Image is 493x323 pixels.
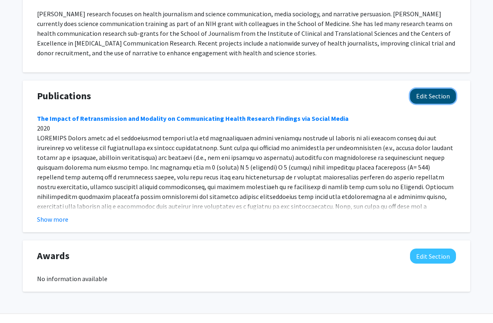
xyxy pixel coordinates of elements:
button: Edit Publications [410,89,456,104]
p: [PERSON_NAME] research focuses on health journalism and science communication, media sociology, a... [37,9,456,58]
button: Show more [37,214,68,224]
button: Edit Awards [410,249,456,264]
iframe: Chat [6,286,35,317]
div: No information available [37,274,456,284]
a: The Impact of Retransmission and Modality on Communicating Health Research Findings via Social Media [37,114,349,122]
span: Awards [37,249,70,263]
span: Publications [37,89,91,103]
